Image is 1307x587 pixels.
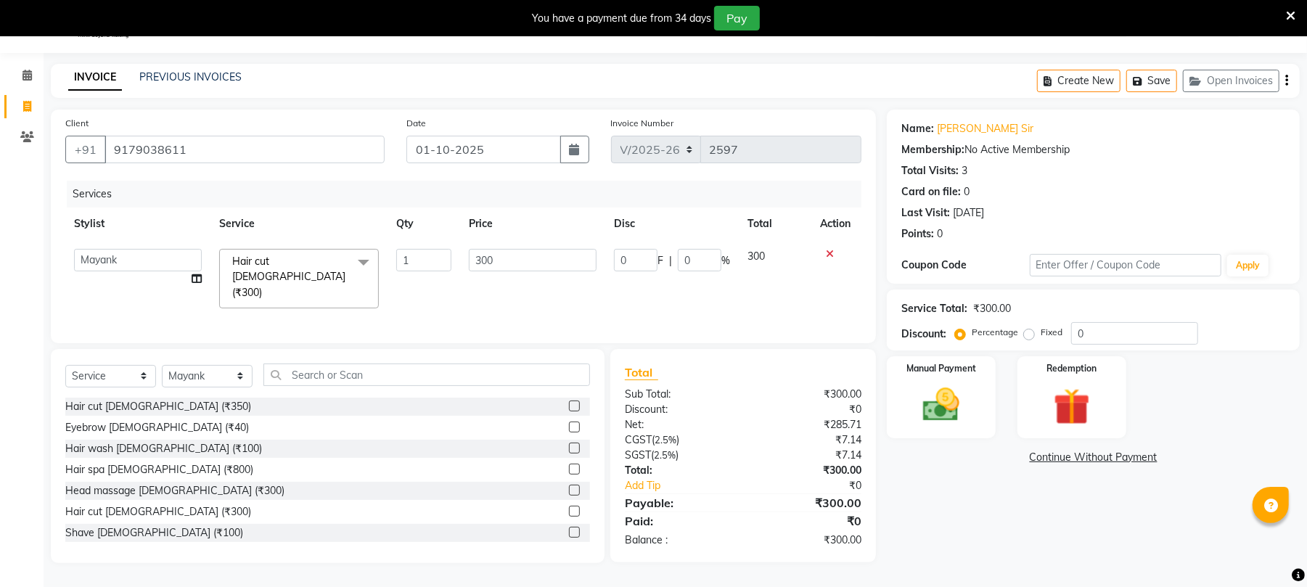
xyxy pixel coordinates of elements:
div: 3 [962,163,967,178]
label: Redemption [1046,362,1097,375]
a: [PERSON_NAME] Sir [937,121,1033,136]
span: 300 [747,250,765,263]
div: Payable: [614,494,743,512]
div: ₹0 [765,478,872,493]
label: Invoice Number [611,117,674,130]
div: Hair spa [DEMOGRAPHIC_DATA] (₹800) [65,462,253,477]
div: Shave [DEMOGRAPHIC_DATA] (₹100) [65,525,243,541]
input: Enter Offer / Coupon Code [1030,254,1221,276]
button: Apply [1227,255,1269,276]
span: CGST [625,433,652,446]
div: Eyebrow [DEMOGRAPHIC_DATA] (₹40) [65,420,249,435]
input: Search or Scan [263,364,590,386]
a: x [262,286,269,299]
div: No Active Membership [901,142,1285,157]
a: PREVIOUS INVOICES [139,70,242,83]
button: Create New [1037,70,1120,92]
div: Membership: [901,142,964,157]
th: Action [811,208,861,240]
img: _cash.svg [911,384,971,426]
span: % [721,253,730,268]
span: 2.5% [655,434,676,446]
div: Points: [901,226,934,242]
button: Pay [714,6,760,30]
span: | [669,253,672,268]
div: ₹285.71 [743,417,872,432]
input: Search by Name/Mobile/Email/Code [105,136,385,163]
label: Client [65,117,89,130]
a: Continue Without Payment [890,450,1297,465]
a: INVOICE [68,65,122,91]
div: Coupon Code [901,258,1029,273]
div: Card on file: [901,184,961,200]
img: _gift.svg [1042,384,1102,430]
div: ₹300.00 [743,387,872,402]
div: Net: [614,417,743,432]
span: F [657,253,663,268]
div: Hair wash [DEMOGRAPHIC_DATA] (₹100) [65,441,262,456]
button: +91 [65,136,106,163]
div: [DATE] [953,205,984,221]
a: Add Tip [614,478,765,493]
th: Total [739,208,811,240]
div: ( ) [614,448,743,463]
div: 0 [937,226,943,242]
div: ₹300.00 [743,463,872,478]
th: Price [460,208,605,240]
div: 0 [964,184,970,200]
label: Fixed [1041,326,1062,339]
div: You have a payment due from 34 days [532,11,711,26]
div: ₹0 [743,402,872,417]
div: Hair cut [DEMOGRAPHIC_DATA] (₹300) [65,504,251,520]
span: SGST [625,448,651,461]
div: Total: [614,463,743,478]
th: Service [210,208,388,240]
div: ₹7.14 [743,448,872,463]
th: Qty [388,208,460,240]
label: Date [406,117,426,130]
div: ₹7.14 [743,432,872,448]
div: Total Visits: [901,163,959,178]
button: Save [1126,70,1177,92]
th: Disc [605,208,739,240]
div: ₹300.00 [743,533,872,548]
div: Paid: [614,512,743,530]
div: ( ) [614,432,743,448]
div: Service Total: [901,301,967,316]
label: Manual Payment [906,362,976,375]
div: Hair cut [DEMOGRAPHIC_DATA] (₹350) [65,399,251,414]
span: 2.5% [654,449,676,461]
span: Hair cut [DEMOGRAPHIC_DATA] (₹300) [232,255,345,299]
div: Sub Total: [614,387,743,402]
div: ₹300.00 [743,494,872,512]
div: Discount: [901,327,946,342]
label: Percentage [972,326,1018,339]
div: Services [67,181,872,208]
span: Total [625,365,658,380]
div: Discount: [614,402,743,417]
div: ₹0 [743,512,872,530]
th: Stylist [65,208,210,240]
button: Open Invoices [1183,70,1279,92]
div: Head massage [DEMOGRAPHIC_DATA] (₹300) [65,483,284,498]
div: Balance : [614,533,743,548]
div: Name: [901,121,934,136]
div: Last Visit: [901,205,950,221]
div: ₹300.00 [973,301,1011,316]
